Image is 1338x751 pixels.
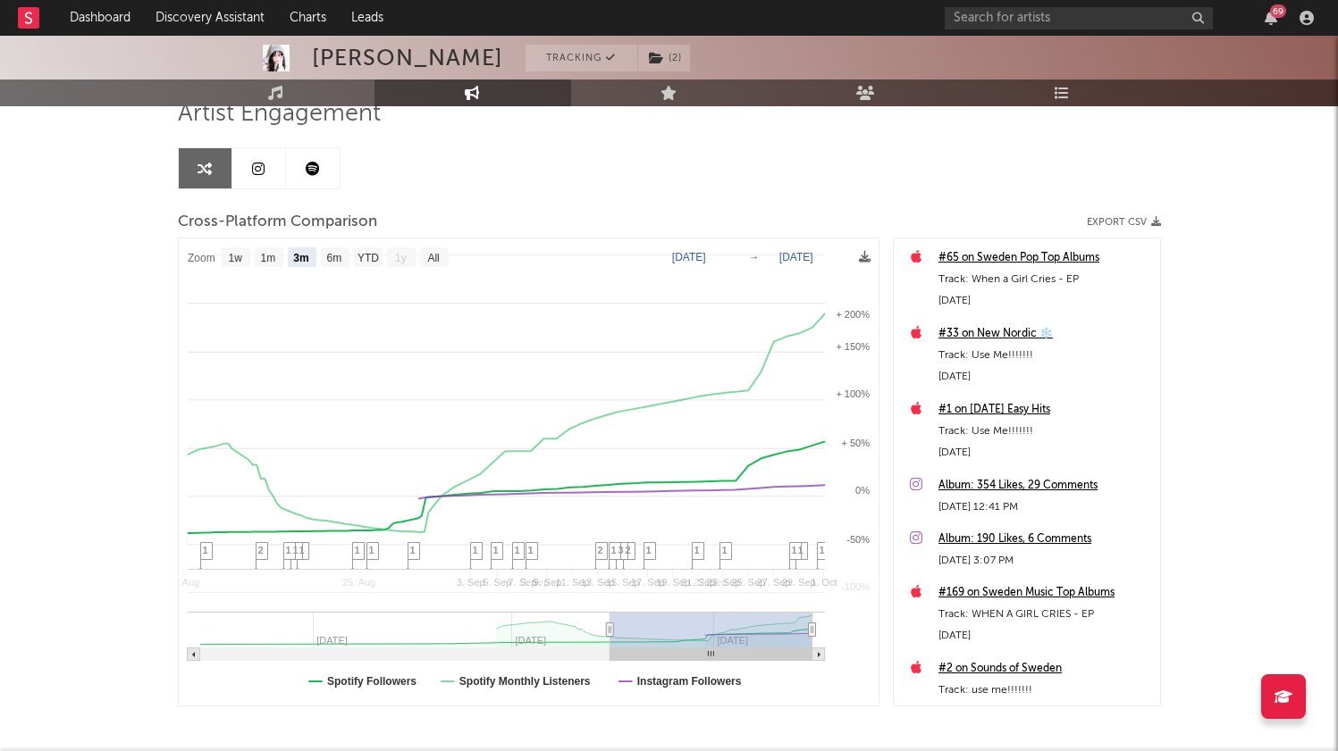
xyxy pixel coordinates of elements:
span: 1 [611,545,617,555]
text: 7. Sep [508,577,536,588]
div: 69 [1270,4,1286,18]
span: 2 [626,545,631,555]
a: #1 on [DATE] Easy Hits [938,399,1151,421]
text: 0% [855,485,870,496]
button: (2) [638,45,690,71]
span: Cross-Platform Comparison [178,212,377,233]
span: 1 [515,545,520,555]
div: [DATE] [938,442,1151,463]
text: 25. Sep [731,577,765,588]
span: 1 [493,545,499,555]
text: Instagram Followers [636,675,741,688]
text: YTD [357,252,378,264]
span: 1 [820,545,825,555]
text: 11. Sep [555,577,589,588]
div: Track: WHEN A GIRL CRIES - EP [938,604,1151,625]
text: 1. Oct [811,577,837,588]
a: #2 on Sounds of Sweden [938,658,1151,680]
div: [DATE] [938,625,1151,647]
text: + 200% [836,309,870,320]
text: 13. Sep [580,577,614,588]
span: 2 [598,545,603,555]
text: 19. Sep [656,577,690,588]
a: Album: 354 Likes, 29 Comments [938,475,1151,496]
span: 1 [473,545,478,555]
text: 5. Sep [483,577,511,588]
text: 22. Sep [693,577,727,588]
text: Zoom [188,252,215,264]
text: 21. Sep [681,577,715,588]
text: 8. Sep [520,577,549,588]
text: 3m [293,252,308,264]
text: + 100% [836,388,870,399]
div: Track: use me!!!!!!! [938,680,1151,701]
text: -50% [846,534,870,545]
span: 1 [722,545,728,555]
text: 1y [395,252,407,264]
div: [DATE] 3:07 PM [938,550,1151,572]
span: 1 [792,545,797,555]
div: [DATE] [938,366,1151,388]
span: 1 [203,545,208,555]
button: 69 [1265,11,1277,25]
div: Track: When a Girl Cries - EP [938,269,1151,290]
text: 25. Aug [341,577,374,588]
input: Search for artists [945,7,1213,29]
span: 1 [286,545,291,555]
div: Track: Use Me!!!!!!! [938,421,1151,442]
text: + 150% [836,341,870,352]
text: 27. Sep [756,577,790,588]
div: [DATE] 12:41 PM [938,496,1151,518]
span: ( 2 ) [637,45,691,71]
text: [DATE] [778,251,812,263]
span: Artist Engagement [178,104,381,125]
a: Album: 190 Likes, 6 Comments [938,529,1151,550]
span: 1 [293,545,299,555]
button: Export CSV [1087,217,1161,228]
span: 1 [299,545,305,555]
span: 1 [694,545,700,555]
text: [DATE] [671,251,705,263]
div: [PERSON_NAME] [312,45,503,71]
text: All [427,252,439,264]
a: #33 on New Nordic ❄️ [938,323,1151,345]
text: 3. Sep [456,577,484,588]
span: 3 [619,545,624,555]
text: 6m [326,252,341,264]
span: 2 [258,545,264,555]
span: 1 [646,545,652,555]
text: 15. Sep [605,577,639,588]
text: 29. Sep [781,577,815,588]
text: 1w [228,252,242,264]
text: Spotify Followers [327,675,417,688]
text: 11. Aug [166,577,199,588]
span: 1 [528,545,534,555]
span: 1 [369,545,374,555]
a: #65 on Sweden Pop Top Albums [938,247,1151,269]
text: -100% [841,581,870,592]
text: 1m [260,252,275,264]
a: #169 on Sweden Music Top Albums [938,582,1151,604]
span: 1 [355,545,360,555]
span: 1 [798,545,804,555]
text: Spotify Monthly Listeners [459,675,590,688]
div: Track: Use Me!!!!!!! [938,345,1151,366]
div: [DATE] [938,701,1151,722]
text: → [748,251,759,263]
button: Tracking [526,45,637,71]
span: 1 [410,545,416,555]
text: + 50% [841,438,870,448]
div: [DATE] [938,290,1151,312]
text: 17. Sep [631,577,665,588]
